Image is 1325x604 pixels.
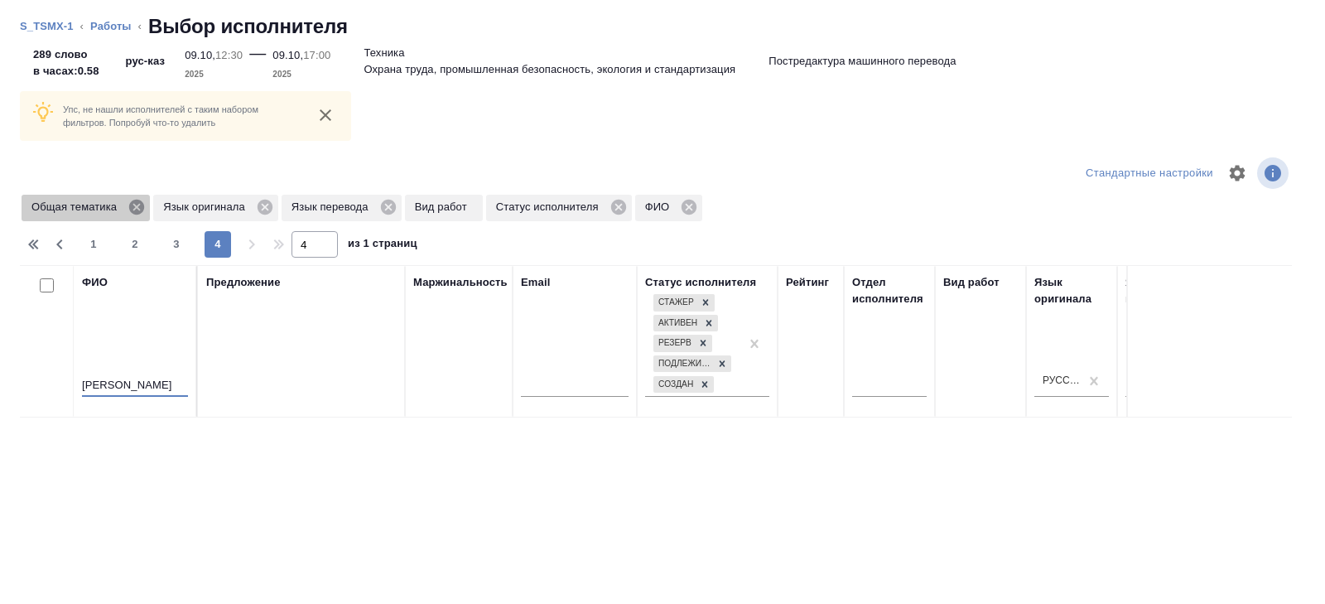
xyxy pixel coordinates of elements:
div: Резерв [653,335,694,352]
button: close [313,103,338,128]
p: Язык перевода [291,199,374,215]
div: Стажер, Активен, Резерв, Подлежит внедрению, Создан [652,292,716,313]
div: Email [521,274,550,291]
div: Активен [653,315,700,332]
div: — [249,40,266,83]
div: Стажер, Активен, Резерв, Подлежит внедрению, Создан [652,374,715,395]
span: 1 [80,236,107,253]
h2: Выбор исполнителя [148,13,348,40]
p: Статус исполнителя [496,199,605,215]
div: split button [1082,161,1217,186]
p: Вид работ [415,199,473,215]
div: Язык оригинала [1034,274,1109,307]
p: ФИО [645,199,676,215]
p: 09.10, [185,49,215,61]
div: Русский [1043,374,1081,388]
div: ФИО [635,195,703,221]
div: Стажер, Активен, Резерв, Подлежит внедрению, Создан [652,313,720,334]
button: 3 [163,231,190,258]
div: Стажер [653,294,696,312]
span: из 1 страниц [348,234,417,258]
div: Отдел исполнителя [852,274,927,307]
p: 289 слово [33,46,99,63]
a: S_TSMX-1 [20,20,74,32]
div: Общая тематика [22,195,150,221]
div: Язык перевода [282,195,402,221]
li: ‹ [80,18,84,35]
div: Маржинальность [413,274,508,291]
div: Статус исполнителя [645,274,756,291]
p: Язык оригинала [163,199,251,215]
div: Язык перевода [1125,274,1200,307]
p: 12:30 [215,49,243,61]
span: 2 [122,236,148,253]
div: Стажер, Активен, Резерв, Подлежит внедрению, Создан [652,333,714,354]
span: Посмотреть информацию [1257,157,1292,189]
div: Стажер, Активен, Резерв, Подлежит внедрению, Создан [652,354,733,374]
div: Статус исполнителя [486,195,632,221]
p: Упс, не нашли исполнителей с таким набором фильтров. Попробуй что-то удалить [63,103,300,129]
span: Настроить таблицу [1217,153,1257,193]
p: Общая тематика [31,199,123,215]
button: 1 [80,231,107,258]
p: 17:00 [303,49,330,61]
div: Подлежит внедрению [653,355,713,373]
div: Предложение [206,274,281,291]
p: Постредактура машинного перевода [768,53,956,70]
li: ‹ [138,18,142,35]
nav: breadcrumb [20,13,1305,40]
a: Работы [90,20,132,32]
div: ФИО [82,274,108,291]
span: 3 [163,236,190,253]
div: Вид работ [943,274,1000,291]
p: Техника [364,45,404,61]
div: Язык оригинала [153,195,278,221]
p: 09.10, [272,49,303,61]
button: 2 [122,231,148,258]
div: Рейтинг [786,274,829,291]
div: Создан [653,376,696,394]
